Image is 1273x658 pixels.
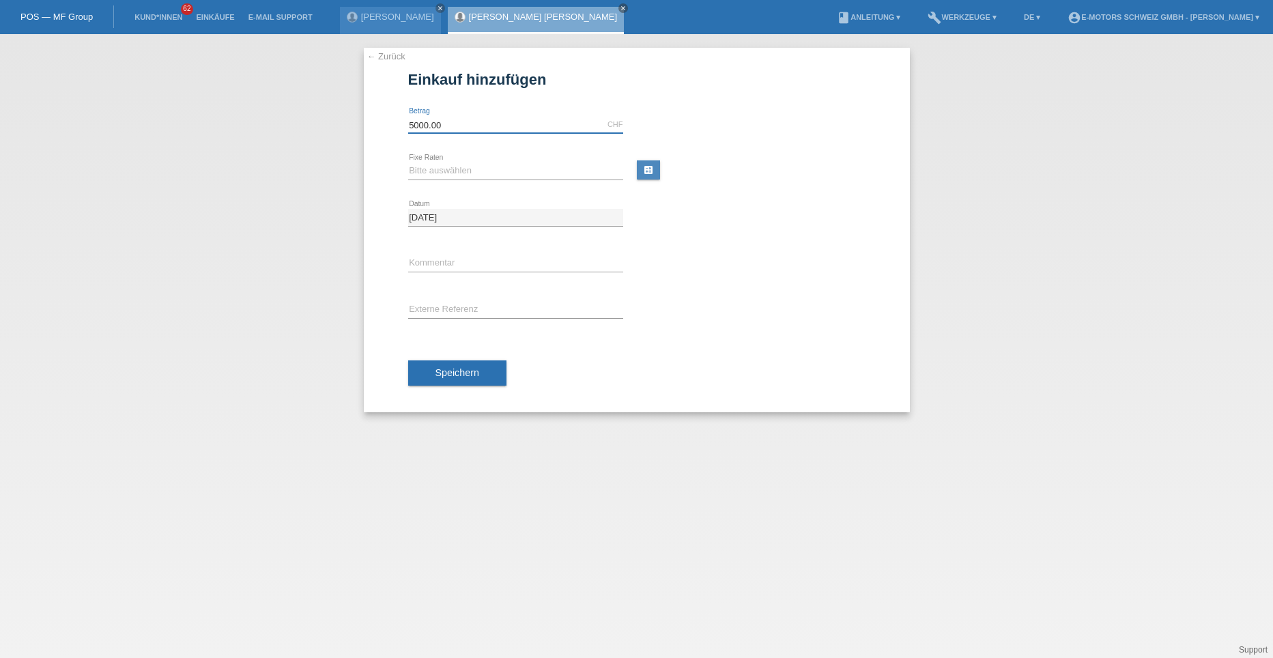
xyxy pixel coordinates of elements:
a: DE ▾ [1017,13,1047,21]
i: book [837,11,850,25]
a: Einkäufe [189,13,241,21]
i: close [620,5,627,12]
a: buildWerkzeuge ▾ [921,13,1003,21]
i: build [928,11,941,25]
a: [PERSON_NAME] [361,12,434,22]
a: ← Zurück [367,51,405,61]
a: account_circleE-Motors Schweiz GmbH - [PERSON_NAME] ▾ [1061,13,1266,21]
span: Speichern [435,367,479,378]
span: 62 [181,3,193,15]
a: close [618,3,628,13]
i: calculate [643,164,654,175]
a: [PERSON_NAME] [PERSON_NAME] [469,12,617,22]
a: bookAnleitung ▾ [830,13,907,21]
i: account_circle [1068,11,1081,25]
a: Support [1239,645,1268,655]
a: close [435,3,445,13]
a: Kund*innen [128,13,189,21]
a: E-Mail Support [242,13,319,21]
h1: Einkauf hinzufügen [408,71,866,88]
a: calculate [637,160,660,180]
i: close [437,5,444,12]
div: CHF [607,120,623,128]
button: Speichern [408,360,506,386]
a: POS — MF Group [20,12,93,22]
